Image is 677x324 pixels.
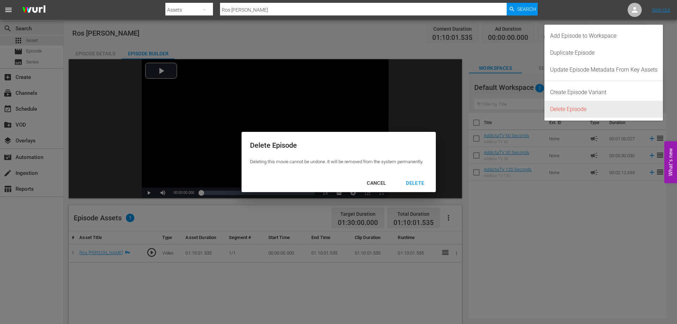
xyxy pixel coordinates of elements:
[358,177,395,190] button: CANCEL
[250,159,423,165] p: Deleting this movie cannot be undone. It will be removed from the system permanently.
[517,3,536,16] span: Search
[652,7,670,13] a: Sign Out
[17,2,51,18] img: ans4CAIJ8jUAAAAAAAAAAAAAAAAAAAAAAAAgQb4GAAAAAAAAAAAAAAAAAAAAAAAAJMjXAAAAAAAAAAAAAAAAAAAAAAAAgAT5G...
[361,179,392,188] div: CANCEL
[400,179,430,188] div: DELETE
[550,27,658,44] div: Add Episode to Workspace
[550,84,658,101] div: Create Episode Variant
[550,44,658,61] div: Duplicate Episode
[4,6,13,14] span: menu
[664,141,677,183] button: Open Feedback Widget
[397,177,433,190] button: DELETE
[550,101,658,118] div: Delete Episode
[550,61,658,78] div: Update Episode Metadata From Key Assets
[250,140,423,151] div: Delete Episode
